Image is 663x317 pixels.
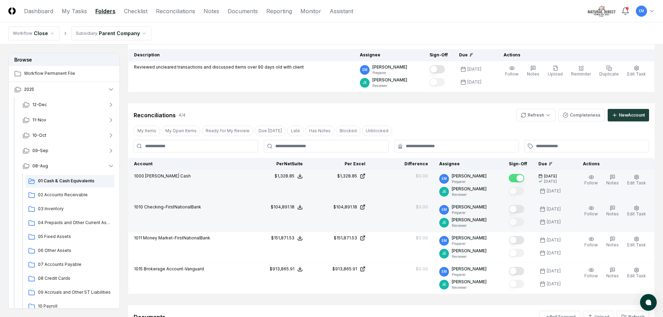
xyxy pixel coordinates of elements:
[128,49,355,61] th: Description
[584,211,598,216] span: Follow
[9,82,120,97] button: 2025
[124,7,148,15] a: Checklist
[32,163,48,169] span: 08-Aug
[626,64,647,79] button: Edit Task
[452,173,487,179] p: [PERSON_NAME]
[509,218,524,226] button: Mark complete
[544,174,557,179] span: [DATE]
[442,189,446,194] span: JE
[627,211,646,216] span: Edit Task
[17,143,120,158] button: 09-Sep
[547,281,561,287] div: [DATE]
[509,249,524,257] button: Mark complete
[452,223,487,228] p: Reviewer
[32,148,48,154] span: 09-Sep
[605,266,620,280] button: Notes
[362,67,368,72] span: EM
[25,245,115,257] a: 06 Other Assets
[509,236,524,244] button: Mark complete
[32,132,46,138] span: 10-Oct
[271,204,294,210] div: $104,891.18
[571,71,591,77] span: Reminder
[416,266,428,272] div: $0.00
[627,71,646,77] span: Edit Task
[228,7,258,15] a: Documents
[606,211,619,216] span: Notes
[598,64,620,79] button: Duplicate
[134,235,142,240] span: 1011
[626,266,647,280] button: Edit Task
[547,188,561,194] div: [DATE]
[599,71,619,77] span: Duplicate
[605,204,620,219] button: Notes
[271,235,303,241] button: $151,871.53
[17,112,120,128] button: 11-Nov
[17,97,120,112] button: 12-Dec
[619,112,645,118] div: New Account
[504,64,520,79] button: Follow
[17,158,120,174] button: 08-Aug
[143,235,210,240] span: Money Market-FirstNationalBank
[416,173,428,179] div: $0.00
[134,204,143,209] span: 1010
[17,128,120,143] button: 10-Oct
[255,126,286,136] button: Due Today
[452,241,487,246] p: Preparer
[372,64,407,70] p: [PERSON_NAME]
[38,206,112,212] span: 03 Inventory
[305,126,334,136] button: Has Notes
[452,186,487,192] p: [PERSON_NAME]
[38,220,112,226] span: 04 Prepaids and Other Current Assets
[452,192,487,197] p: Reviewer
[76,30,97,37] div: Subsidiary
[538,161,566,167] div: Due
[429,65,445,73] button: Mark complete
[314,235,365,241] a: $151,871.53
[452,248,487,254] p: [PERSON_NAME]
[354,49,424,61] th: Assignee
[516,109,555,121] button: Refresh
[627,180,646,185] span: Edit Task
[271,204,303,210] button: $104,891.18
[558,109,605,121] button: Completeness
[509,280,524,288] button: Mark complete
[503,158,533,170] th: Sign-Off
[161,126,200,136] button: My Open Items
[25,259,115,271] a: 07 Accounts Payable
[442,207,447,212] span: EM
[95,7,116,15] a: Folders
[452,210,487,215] p: Preparer
[467,66,481,72] div: [DATE]
[144,204,201,209] span: Checking-FirstNationalBank
[452,272,487,277] p: Preparer
[156,7,195,15] a: Reconciliations
[266,7,292,15] a: Reporting
[547,219,561,225] div: [DATE]
[25,231,115,243] a: 05 Fixed Assets
[588,6,616,17] img: Natural Direct logo
[546,64,564,79] button: Upload
[434,158,503,170] th: Assignee
[547,206,561,212] div: [DATE]
[547,250,561,256] div: [DATE]
[416,204,428,210] div: $0.00
[505,71,519,77] span: Follow
[606,180,619,185] span: Notes
[583,235,599,249] button: Follow
[24,7,53,15] a: Dashboard
[134,266,143,271] span: 1015
[134,111,176,119] div: Reconciliations
[498,52,649,58] div: Actions
[314,204,365,210] a: $104,891.18
[509,205,524,213] button: Mark complete
[24,86,34,93] span: 2025
[459,52,487,58] div: Due
[584,180,598,185] span: Follow
[605,173,620,188] button: Notes
[606,242,619,247] span: Notes
[25,300,115,313] a: 10 Payroll
[38,233,112,240] span: 05 Fixed Assets
[314,173,365,179] a: $1,328.85
[179,112,186,118] div: 4 / 4
[9,66,120,81] a: Workflow Permanent File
